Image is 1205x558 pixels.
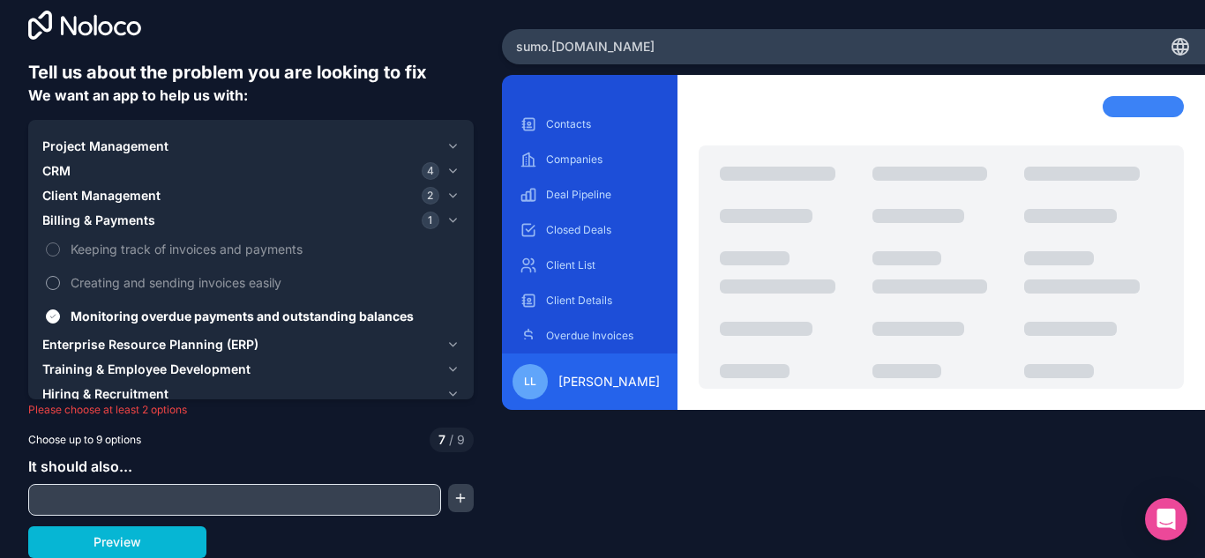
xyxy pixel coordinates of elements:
span: 2 [422,187,439,205]
h6: Tell us about the problem you are looking to fix [28,60,474,85]
div: Open Intercom Messenger [1145,498,1187,540]
button: Client Management2 [42,183,460,208]
span: Client Management [42,187,161,205]
span: We want an app to help us with: [28,86,248,104]
div: Billing & Payments1 [42,233,460,332]
div: scrollable content [516,110,663,339]
button: Keeping track of invoices and payments [46,242,60,257]
button: Project Management [42,134,460,159]
span: Keeping track of invoices and payments [71,240,456,258]
span: Creating and sending invoices easily [71,273,456,292]
span: 9 [445,431,465,449]
span: / [449,432,453,447]
button: Billing & Payments1 [42,208,460,233]
button: Training & Employee Development [42,357,460,382]
button: Enterprise Resource Planning (ERP) [42,332,460,357]
p: Deal Pipeline [546,188,660,202]
span: 1 [422,212,439,229]
p: Companies [546,153,660,167]
button: Hiring & Recruitment [42,382,460,406]
span: It should also... [28,458,132,475]
p: Contacts [546,117,660,131]
span: Billing & Payments [42,212,155,229]
button: CRM4 [42,159,460,183]
button: Creating and sending invoices easily [46,276,60,290]
span: Training & Employee Development [42,361,251,378]
button: Monitoring overdue payments and outstanding balances [46,309,60,324]
span: CRM [42,162,71,180]
span: sumo .[DOMAIN_NAME] [516,38,655,56]
p: Closed Deals [546,223,660,237]
span: Monitoring overdue payments and outstanding balances [71,307,456,325]
span: Enterprise Resource Planning (ERP) [42,336,258,353]
p: Client List [546,258,660,272]
span: LL [524,375,536,389]
p: Please choose at least 2 options [28,403,474,417]
span: Project Management [42,138,168,155]
span: 7 [438,431,445,449]
span: Hiring & Recruitment [42,385,168,403]
span: [PERSON_NAME] [558,373,660,391]
span: 4 [422,162,439,180]
span: Choose up to 9 options [28,432,141,448]
button: Preview [28,526,206,558]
